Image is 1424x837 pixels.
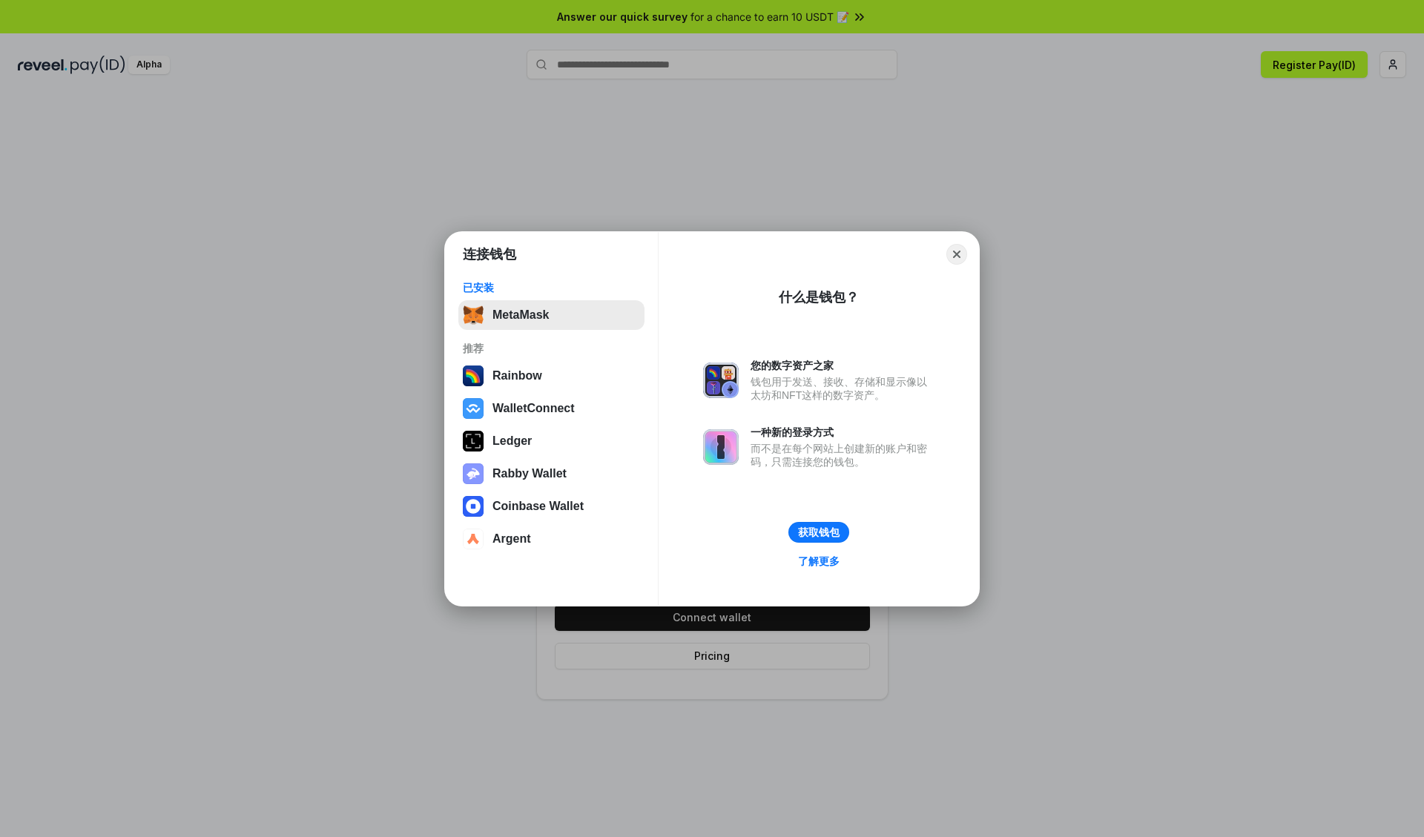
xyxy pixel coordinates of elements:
[463,496,484,517] img: svg+xml,%3Csvg%20width%3D%2228%22%20height%3D%2228%22%20viewBox%3D%220%200%2028%2028%22%20fill%3D...
[463,281,640,294] div: 已安装
[751,442,934,469] div: 而不是在每个网站上创建新的账户和密码，只需连接您的钱包。
[458,426,645,456] button: Ledger
[703,363,739,398] img: svg+xml,%3Csvg%20xmlns%3D%22http%3A%2F%2Fwww.w3.org%2F2000%2Fsvg%22%20fill%3D%22none%22%20viewBox...
[492,434,532,448] div: Ledger
[798,526,840,539] div: 获取钱包
[798,555,840,568] div: 了解更多
[458,459,645,489] button: Rabby Wallet
[789,552,848,571] a: 了解更多
[703,429,739,465] img: svg+xml,%3Csvg%20xmlns%3D%22http%3A%2F%2Fwww.w3.org%2F2000%2Fsvg%22%20fill%3D%22none%22%20viewBox...
[463,529,484,549] img: svg+xml,%3Csvg%20width%3D%2228%22%20height%3D%2228%22%20viewBox%3D%220%200%2028%2028%22%20fill%3D...
[463,305,484,325] img: svg+xml,%3Csvg%20fill%3D%22none%22%20height%3D%2233%22%20viewBox%3D%220%200%2035%2033%22%20width%...
[779,288,859,306] div: 什么是钱包？
[463,365,484,386] img: svg+xml,%3Csvg%20width%3D%22120%22%20height%3D%22120%22%20viewBox%3D%220%200%20120%20120%22%20fil...
[463,245,516,263] h1: 连接钱包
[751,375,934,402] div: 钱包用于发送、接收、存储和显示像以太坊和NFT这样的数字资产。
[458,394,645,423] button: WalletConnect
[492,402,575,415] div: WalletConnect
[463,431,484,451] img: svg+xml,%3Csvg%20xmlns%3D%22http%3A%2F%2Fwww.w3.org%2F2000%2Fsvg%22%20width%3D%2228%22%20height%3...
[751,359,934,372] div: 您的数字资产之家
[463,398,484,419] img: svg+xml,%3Csvg%20width%3D%2228%22%20height%3D%2228%22%20viewBox%3D%220%200%2028%2028%22%20fill%3D...
[458,300,645,330] button: MetaMask
[492,369,542,383] div: Rainbow
[946,244,967,265] button: Close
[788,522,849,543] button: 获取钱包
[751,426,934,439] div: 一种新的登录方式
[458,492,645,521] button: Coinbase Wallet
[458,361,645,391] button: Rainbow
[492,467,567,480] div: Rabby Wallet
[492,308,549,322] div: MetaMask
[492,532,531,546] div: Argent
[492,500,584,513] div: Coinbase Wallet
[458,524,645,554] button: Argent
[463,342,640,355] div: 推荐
[463,463,484,484] img: svg+xml,%3Csvg%20xmlns%3D%22http%3A%2F%2Fwww.w3.org%2F2000%2Fsvg%22%20fill%3D%22none%22%20viewBox...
